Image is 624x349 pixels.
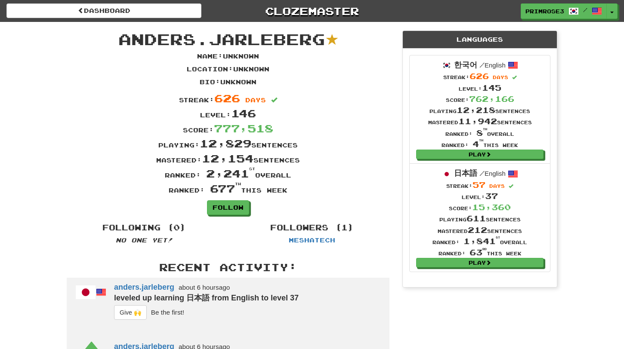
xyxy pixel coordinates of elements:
[210,182,241,195] span: 677
[114,294,299,302] strong: leveled up learning 日本語 from English to level 37
[479,61,485,69] span: /
[214,122,273,135] span: 777,518
[479,169,485,177] span: /
[473,180,485,190] span: 57
[202,152,253,165] span: 12,154
[67,223,222,232] h4: Following (0)
[482,248,487,251] sup: rd
[116,236,173,244] em: No one yet!
[432,213,527,224] div: Playing sentences
[428,116,532,127] div: Mastered sentences
[470,71,489,81] span: 626
[473,139,483,149] span: 4
[428,104,532,116] div: Playing sentences
[483,128,487,131] sup: th
[214,92,240,104] span: 626
[197,52,259,61] p: Name : Unknown
[249,167,255,171] sup: st
[179,284,230,291] small: about 6 hours ago
[489,183,505,189] span: days
[458,116,497,126] span: 11,942
[214,3,409,18] a: Clozemaster
[457,105,495,115] span: 12,218
[207,200,249,215] a: Follow
[521,3,607,19] a: Primrose3 /
[187,65,269,73] p: Location : Unknown
[67,262,389,273] h3: Recent Activity:
[479,170,506,177] small: English
[485,191,498,201] span: 37
[454,169,477,178] strong: 日本語
[114,305,147,320] button: Give 🙌
[60,181,396,196] div: Ranked: this week
[200,78,256,86] p: Bio : Unknown
[469,94,514,104] span: 762,166
[468,225,487,235] span: 212
[200,137,251,150] span: 12,829
[235,223,389,232] h4: Followers (1)
[428,82,532,93] div: Level:
[496,236,500,239] sup: st
[476,128,487,138] span: 8
[60,91,396,106] div: Streak:
[60,151,396,166] div: Mastered: sentences
[114,283,174,291] a: anders.jarleberg
[432,202,527,213] div: Score:
[432,224,527,236] div: Mastered sentences
[428,138,532,150] div: Ranked: this week
[583,7,587,13] span: /
[428,70,532,82] div: Streak:
[416,150,544,159] a: Play
[463,236,500,246] span: 1,841
[231,107,256,119] span: 146
[470,248,487,257] span: 63
[428,93,532,104] div: Score:
[525,7,564,15] span: Primrose3
[472,202,511,212] span: 15,360
[428,127,532,138] div: Ranked: overall
[432,190,527,202] div: Level:
[466,214,486,223] span: 611
[479,139,483,142] sup: th
[479,62,506,69] small: English
[416,258,544,267] a: Play
[206,167,255,180] span: 2,241
[454,61,477,69] strong: 한국어
[60,106,396,121] div: Level:
[432,247,527,258] div: Ranked: this week
[60,166,396,181] div: Ranked: overall
[403,31,557,49] div: Languages
[512,75,517,80] span: Streak includes today.
[432,236,527,247] div: Ranked: overall
[60,121,396,136] div: Score:
[482,83,501,92] span: 145
[151,309,184,316] small: Be the first!
[289,236,335,244] a: meshatech
[509,184,513,189] span: Streak includes today.
[118,30,325,48] span: anders.jarleberg
[493,74,508,80] span: days
[235,182,241,186] sup: th
[432,179,527,190] div: Streak:
[245,96,266,104] span: days
[6,3,201,18] a: Dashboard
[60,136,396,151] div: Playing: sentences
